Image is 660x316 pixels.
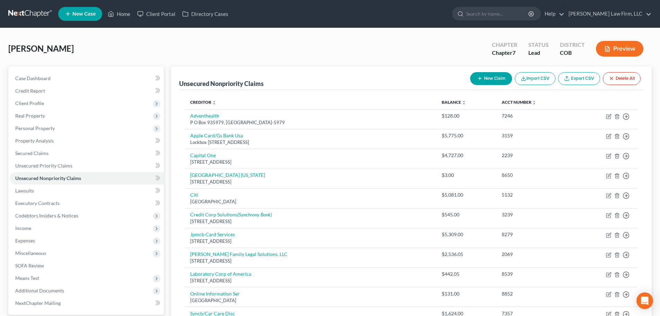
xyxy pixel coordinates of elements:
[541,8,564,20] a: Help
[502,100,536,105] a: Acct Number unfold_more
[190,277,430,284] div: [STREET_ADDRESS]
[190,152,216,158] a: Capital One
[442,251,491,258] div: $2,536.05
[442,191,491,198] div: $5,081.00
[15,75,51,81] span: Case Dashboard
[190,139,430,146] div: Lockbox [STREET_ADDRESS]
[442,271,491,277] div: $442.05
[190,251,288,257] a: [PERSON_NAME] Family Legal Solutions, LLC
[15,113,45,119] span: Real Property
[10,147,164,160] a: Secured Claims
[190,119,430,126] div: P O Box 935979, [GEOGRAPHIC_DATA]-5979
[15,275,39,281] span: Means Test
[237,212,272,217] i: (Synchrony Bank)
[470,72,512,85] button: New Claim
[15,213,78,219] span: Codebtors Insiders & Notices
[502,231,569,238] div: 8279
[15,88,45,94] span: Credit Report
[15,200,60,206] span: Executory Contracts
[190,192,198,198] a: Citi
[15,250,46,256] span: Miscellaneous
[190,113,219,119] a: Adventhealth
[10,185,164,197] a: Lawsuits
[15,288,64,293] span: Additional Documents
[502,271,569,277] div: 8539
[8,43,74,53] span: [PERSON_NAME]
[502,152,569,159] div: 2239
[560,41,585,49] div: District
[15,163,72,169] span: Unsecured Priority Claims
[565,8,651,20] a: [PERSON_NAME] Law Firm, LLC
[442,100,466,105] a: Balance unfold_more
[190,159,430,165] div: [STREET_ADDRESS]
[528,41,549,49] div: Status
[190,218,430,225] div: [STREET_ADDRESS]
[15,125,55,131] span: Personal Property
[528,49,549,57] div: Lead
[190,212,272,217] a: Credit Corp Solutions(Synchrony Bank)
[212,101,216,105] i: unfold_more
[190,172,265,178] a: [GEOGRAPHIC_DATA] [US_STATE]
[502,251,569,258] div: 2069
[190,238,430,245] div: [STREET_ADDRESS]
[15,300,61,306] span: NextChapter Mailing
[10,72,164,85] a: Case Dashboard
[442,211,491,218] div: $545.00
[442,172,491,179] div: $3.00
[442,290,491,297] div: $131.00
[512,49,516,56] span: 7
[190,100,216,105] a: Creditor unfold_more
[10,160,164,172] a: Unsecured Priority Claims
[603,72,641,85] button: Delete All
[442,152,491,159] div: $4,727.00
[10,135,164,147] a: Property Analysis
[515,72,555,85] button: Import CSV
[10,172,164,185] a: Unsecured Nonpriority Claims
[15,188,34,194] span: Lawsuits
[15,238,35,244] span: Expenses
[466,7,529,20] input: Search by name...
[15,100,44,106] span: Client Profile
[190,179,430,185] div: [STREET_ADDRESS]
[560,49,585,57] div: COB
[10,259,164,272] a: SOFA Review
[72,11,96,17] span: New Case
[190,297,430,304] div: [GEOGRAPHIC_DATA]
[190,291,240,297] a: Online Information Ser
[10,297,164,309] a: NextChapter Mailing
[492,49,517,57] div: Chapter
[190,271,251,277] a: Laboratory Corp of America
[15,138,54,144] span: Property Analysis
[442,231,491,238] div: $5,309.00
[190,258,430,264] div: [STREET_ADDRESS]
[502,112,569,119] div: 7246
[10,85,164,97] a: Credit Report
[15,263,44,268] span: SOFA Review
[190,231,235,237] a: Jpmcb Card Services
[190,133,243,138] a: Apple Card/Gs Bank Usa
[502,290,569,297] div: 8852
[502,211,569,218] div: 3239
[532,101,536,105] i: unfold_more
[15,175,81,181] span: Unsecured Nonpriority Claims
[179,8,232,20] a: Directory Cases
[492,41,517,49] div: Chapter
[15,150,49,156] span: Secured Claims
[179,79,264,88] div: Unsecured Nonpriority Claims
[558,72,600,85] a: Export CSV
[442,112,491,119] div: $128.00
[636,292,653,309] div: Open Intercom Messenger
[190,198,430,205] div: [GEOGRAPHIC_DATA]
[15,225,31,231] span: Income
[104,8,134,20] a: Home
[462,101,466,105] i: unfold_more
[10,197,164,210] a: Executory Contracts
[502,172,569,179] div: 8650
[596,41,643,57] button: Preview
[502,191,569,198] div: 5132
[442,132,491,139] div: $5,775.00
[134,8,179,20] a: Client Portal
[502,132,569,139] div: 3159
